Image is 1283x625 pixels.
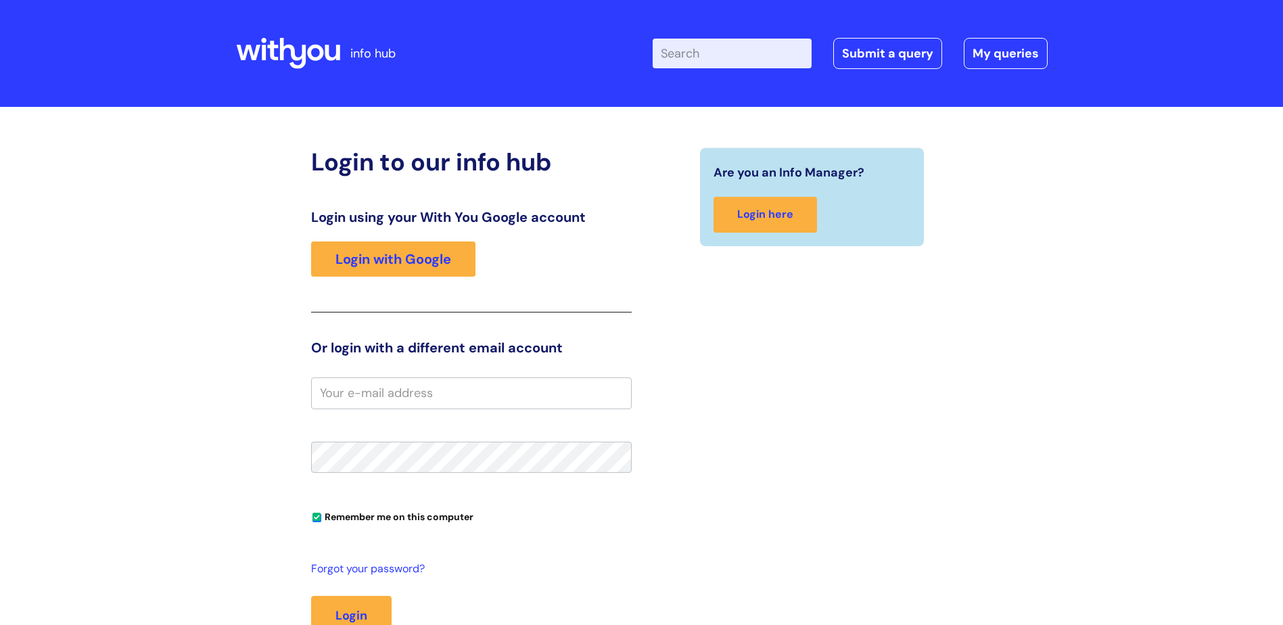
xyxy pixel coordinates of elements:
h3: Or login with a different email account [311,340,632,356]
input: Your e-mail address [311,377,632,409]
a: Login here [714,197,817,233]
a: Forgot your password? [311,559,625,579]
h2: Login to our info hub [311,147,632,177]
a: My queries [964,38,1048,69]
span: Are you an Info Manager? [714,162,864,183]
input: Remember me on this computer [312,513,321,522]
div: You can uncheck this option if you're logging in from a shared device [311,505,632,527]
a: Login with Google [311,241,475,277]
h3: Login using your With You Google account [311,209,632,225]
p: info hub [350,43,396,64]
a: Submit a query [833,38,942,69]
label: Remember me on this computer [311,508,473,523]
input: Search [653,39,812,68]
